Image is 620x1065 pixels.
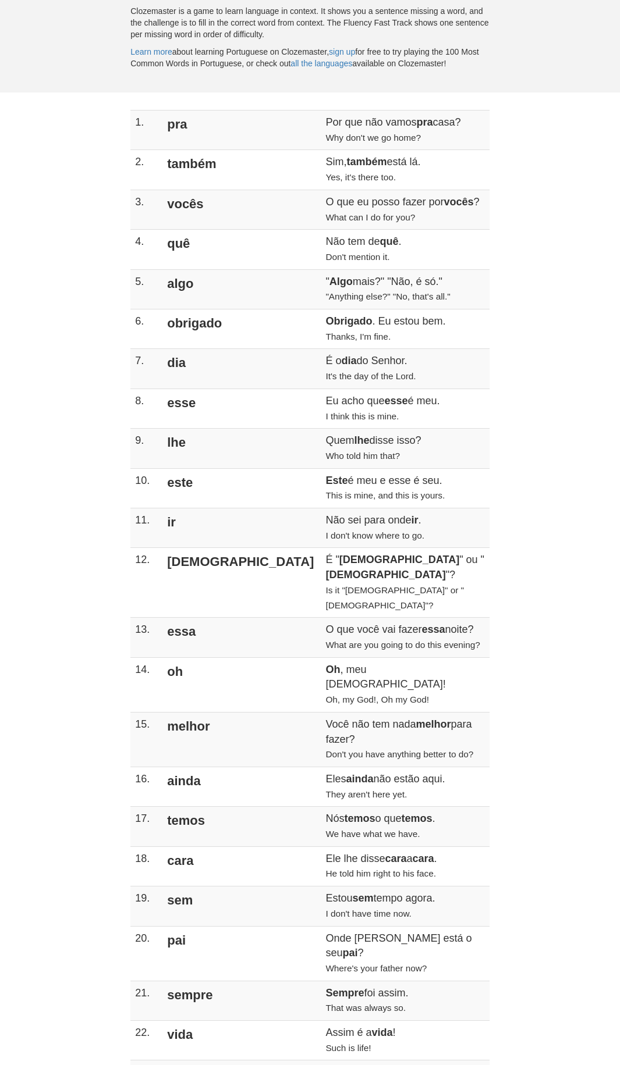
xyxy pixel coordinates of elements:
strong: cara [385,853,406,864]
strong: ainda [346,773,373,785]
small: Is it "[DEMOGRAPHIC_DATA]" or "[DEMOGRAPHIC_DATA]"? [325,585,464,610]
small: Oh, my God!, Oh my God! [325,694,429,704]
td: Ele lhe disse a . [321,846,489,886]
strong: cara [413,853,434,864]
td: 17. [130,807,160,846]
td: 9. [130,429,160,468]
small: It's the day of the Lord. [325,371,416,381]
td: 22. [130,1021,160,1060]
small: "Anything else?" "No, that's all." [325,291,450,301]
strong: temos [344,813,375,824]
td: Por que não vamos casa? [321,111,489,150]
strong: pra [416,116,433,128]
strong: Oh [325,664,340,675]
td: quê [160,230,321,269]
td: 7. [130,349,160,389]
small: They aren't here yet. [325,789,407,799]
td: sempre [160,981,321,1020]
strong: dia [341,355,356,366]
strong: [DEMOGRAPHIC_DATA] [339,554,459,565]
td: dia [160,349,321,389]
td: oh [160,657,321,712]
small: I think this is mine. [325,411,399,421]
td: Nós o que . [321,807,489,846]
td: temos [160,807,321,846]
strong: vocês [444,196,474,208]
a: Learn more [130,47,172,56]
td: Não sei para onde . [321,508,489,548]
small: Yes, it's there too. [325,172,396,182]
strong: melhor [416,718,451,730]
td: Estou tempo agora. [321,886,489,926]
td: 13. [130,618,160,657]
td: 10. [130,468,160,508]
td: Quem disse isso? [321,429,489,468]
td: 15. [130,712,160,767]
small: This is mine, and this is yours. [325,490,445,500]
td: " mais?" "Não, é só." [321,269,489,309]
td: 8. [130,389,160,428]
a: sign up [329,47,355,56]
td: O que você vai fazer noite? [321,618,489,657]
td: também [160,150,321,190]
td: lhe [160,429,321,468]
td: é meu e esse é seu. [321,468,489,508]
strong: lhe [354,434,369,446]
td: cara [160,846,321,886]
p: about learning Portuguese on Clozemaster, for free to try playing the 100 Most Common Words in Po... [130,46,490,69]
strong: Sempre [325,987,364,999]
td: sem [160,886,321,926]
td: É o do Senhor. [321,349,489,389]
small: I don't have time now. [325,909,411,918]
td: Sim, está lá. [321,150,489,190]
strong: sem [352,892,373,904]
td: vida [160,1021,321,1060]
td: 11. [130,508,160,548]
strong: Este [325,475,348,486]
small: What are you going to do this evening? [325,640,480,650]
small: What can I do for you? [325,212,415,222]
strong: pai [342,947,357,959]
td: [DEMOGRAPHIC_DATA] [160,548,321,618]
td: Assim é a ! [321,1021,489,1060]
small: Why don't we go home? [325,133,421,143]
td: É " " ou " "? [321,548,489,618]
td: obrigado [160,309,321,349]
strong: quê [380,236,398,247]
td: 14. [130,657,160,712]
td: 16. [130,767,160,806]
td: este [160,468,321,508]
strong: também [346,156,387,168]
strong: vida [371,1027,392,1038]
td: Eu acho que é meu. [321,389,489,428]
td: ir [160,508,321,548]
td: Eles não estão aqui. [321,767,489,806]
td: foi assim. [321,981,489,1020]
td: , meu [DEMOGRAPHIC_DATA]! [321,657,489,712]
small: We have what we have. [325,829,420,839]
td: pra [160,111,321,150]
p: Clozemaster is a game to learn language in context. It shows you a sentence missing a word, and t... [130,5,490,40]
strong: [DEMOGRAPHIC_DATA] [325,569,445,580]
a: all the languages [290,59,352,68]
small: I don't know where to go. [325,530,424,540]
small: Don't you have anything better to do? [325,749,473,759]
td: 20. [130,926,160,981]
td: 5. [130,269,160,309]
td: esse [160,389,321,428]
small: Who told him that? [325,451,400,461]
strong: Obrigado [325,315,372,327]
strong: temos [401,813,432,824]
small: Don't mention it. [325,252,389,262]
td: ainda [160,767,321,806]
td: Não tem de . [321,230,489,269]
strong: Algo [330,276,353,287]
small: That was always so. [325,1003,406,1013]
small: Thanks, I'm fine. [325,332,391,341]
strong: esse [384,395,408,407]
td: 21. [130,981,160,1020]
td: algo [160,269,321,309]
td: Onde [PERSON_NAME] está o seu ? [321,926,489,981]
td: essa [160,618,321,657]
small: Such is life! [325,1043,371,1053]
